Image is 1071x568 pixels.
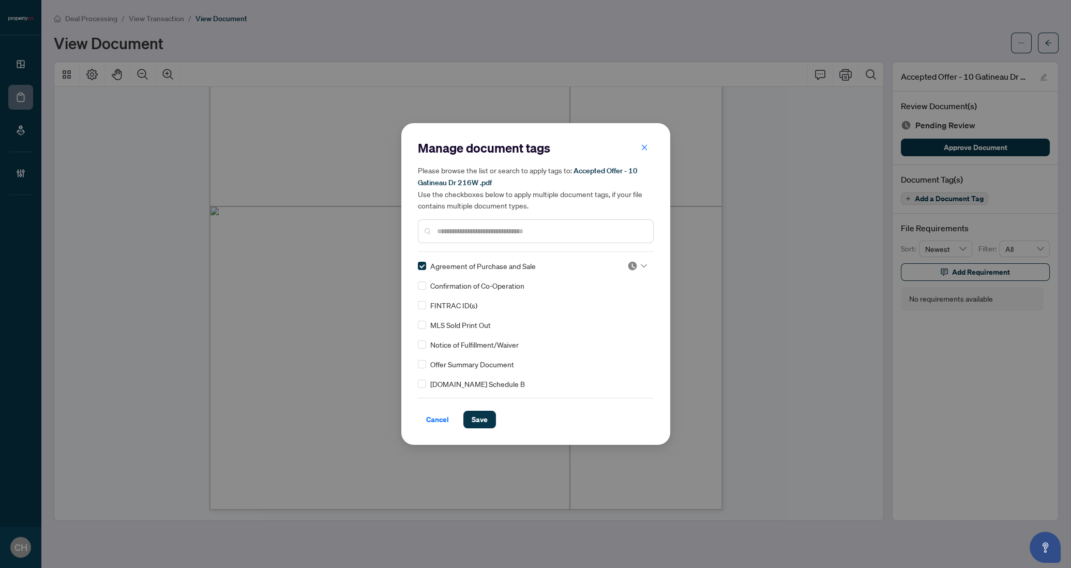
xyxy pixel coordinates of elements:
button: Open asap [1030,532,1061,563]
span: Confirmation of Co-Operation [430,280,524,291]
button: Save [463,411,496,428]
h2: Manage document tags [418,140,654,156]
span: close [641,144,648,151]
span: MLS Sold Print Out [430,319,491,331]
img: status [627,261,638,271]
span: Save [472,411,488,428]
span: Agreement of Purchase and Sale [430,260,536,272]
span: Offer Summary Document [430,358,514,370]
span: Cancel [426,411,449,428]
span: Pending Review [627,261,647,271]
button: Cancel [418,411,457,428]
h5: Please browse the list or search to apply tags to: Use the checkboxes below to apply multiple doc... [418,165,654,211]
span: Notice of Fulfillment/Waiver [430,339,519,350]
span: FINTRAC ID(s) [430,300,477,311]
span: [DOMAIN_NAME] Schedule B [430,378,525,390]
